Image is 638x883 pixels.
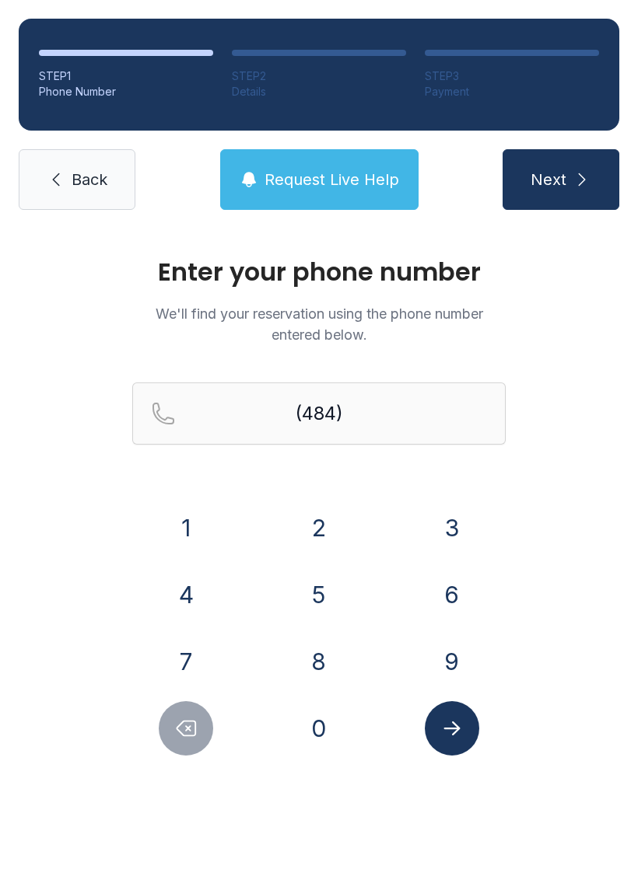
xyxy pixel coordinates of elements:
button: 4 [159,567,213,622]
button: 2 [292,501,346,555]
div: STEP 1 [39,68,213,84]
span: Back [72,169,107,190]
span: Request Live Help [265,169,399,190]
div: Phone Number [39,84,213,99]
button: 0 [292,701,346,756]
input: Reservation phone number [132,382,506,445]
button: 8 [292,634,346,689]
h1: Enter your phone number [132,260,506,284]
div: STEP 2 [232,68,406,84]
div: STEP 3 [425,68,599,84]
span: Next [531,169,566,190]
button: Delete number [159,701,213,756]
button: 7 [159,634,213,689]
button: 3 [425,501,479,555]
button: 9 [425,634,479,689]
button: 1 [159,501,213,555]
p: We'll find your reservation using the phone number entered below. [132,303,506,345]
div: Payment [425,84,599,99]
button: 6 [425,567,479,622]
div: Details [232,84,406,99]
button: Submit lookup form [425,701,479,756]
button: 5 [292,567,346,622]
